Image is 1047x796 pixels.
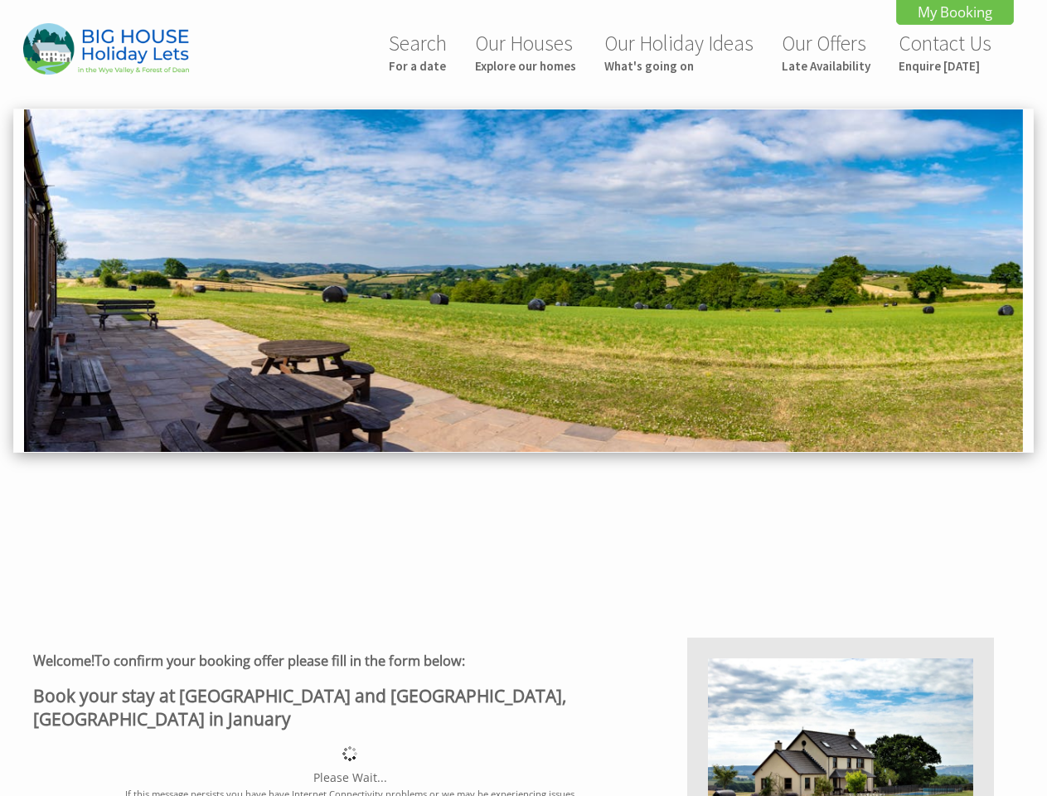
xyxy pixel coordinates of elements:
[475,30,576,74] a: Our HousesExplore our homes
[10,501,1037,625] iframe: Customer reviews powered by Trustpilot
[389,30,447,74] a: SearchFor a date
[899,30,991,74] a: Contact UsEnquire [DATE]
[604,30,754,74] a: Our Holiday IdeasWhat's going on
[899,58,991,74] small: Enquire [DATE]
[23,23,189,74] img: Big House Holiday Lets
[33,652,667,670] h3: To confirm your booking offer please fill in the form below:
[33,652,95,670] strong: Welcome!
[342,745,358,762] img: preloader-bf53509f32991c52bbd97a8de22f6d74eba2cdbd488093e41663a72cf3c797c5.gif
[33,684,667,730] h2: Book your stay at [GEOGRAPHIC_DATA] and [GEOGRAPHIC_DATA], [GEOGRAPHIC_DATA] in January
[604,58,754,74] small: What's going on
[389,58,447,74] small: For a date
[782,30,870,74] a: Our OffersLate Availability
[475,58,576,74] small: Explore our homes
[782,58,870,74] small: Late Availability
